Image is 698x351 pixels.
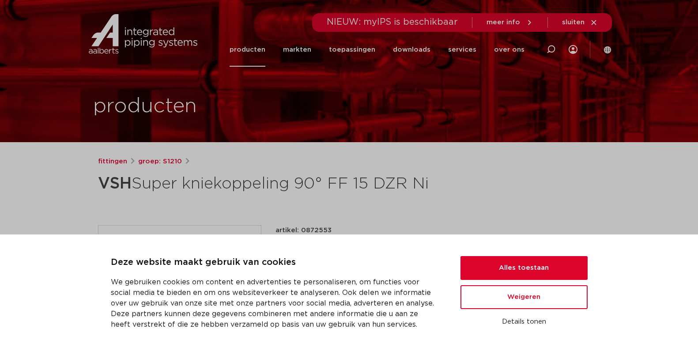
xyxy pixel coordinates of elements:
[111,277,439,330] p: We gebruiken cookies om content en advertenties te personaliseren, om functies voor social media ...
[98,176,132,192] strong: VSH
[448,33,476,67] a: services
[460,285,588,309] button: Weigeren
[460,256,588,280] button: Alles toestaan
[98,170,430,197] h1: Super kniekoppeling 90° FF 15 DZR Ni
[329,33,375,67] a: toepassingen
[283,33,311,67] a: markten
[230,33,265,67] a: producten
[138,156,182,167] a: groep: S1210
[393,33,430,67] a: downloads
[327,18,458,26] span: NIEUW: myIPS is beschikbaar
[494,33,524,67] a: over ons
[460,314,588,329] button: Details tonen
[275,225,332,236] p: artikel: 0872553
[562,19,585,26] span: sluiten
[98,156,127,167] a: fittingen
[93,92,197,121] h1: producten
[487,19,520,26] span: meer info
[487,19,533,26] a: meer info
[111,256,439,270] p: Deze website maakt gebruik van cookies
[562,19,598,26] a: sluiten
[230,33,524,67] nav: Menu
